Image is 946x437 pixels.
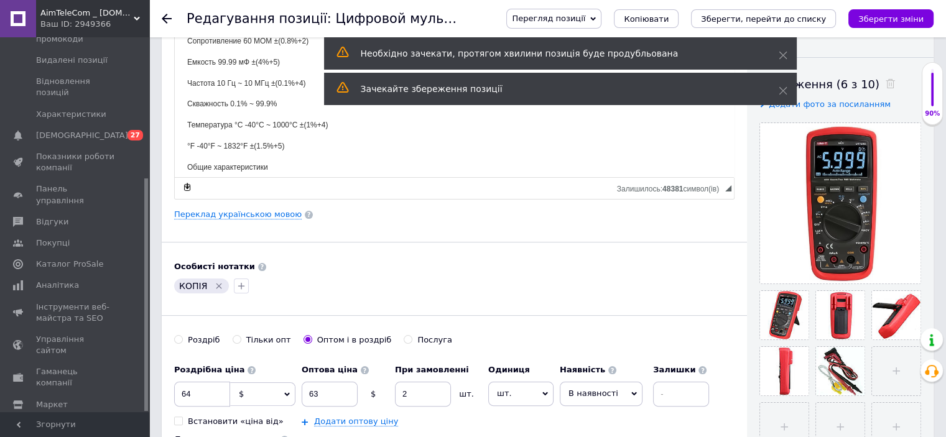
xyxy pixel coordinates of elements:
label: При замовленні [395,364,482,375]
b: Наявність [560,365,605,374]
span: Додати фото за посиланням [769,99,891,109]
span: КОПІЯ [179,281,207,291]
b: Оптова ціна [302,365,358,374]
div: Зачекайте збереження позиції [361,83,748,95]
span: [DEMOGRAPHIC_DATA] [36,130,128,141]
span: шт. [488,382,554,405]
b: Особисті нотатки [174,262,255,271]
button: Копіювати [614,9,679,28]
span: 27 [128,130,143,140]
label: Одиниця [488,364,554,375]
div: $ [358,389,389,400]
span: Показники роботи компанії [36,151,115,173]
span: В наявності [568,389,618,398]
a: Переклад українською мовою [174,209,302,219]
div: Тільки опт [246,334,291,346]
div: Необхідно зачекати, протягом хвилини позиція буде продубльована [361,47,748,60]
span: Відгуки [36,216,68,228]
div: Зображення (6 з 10) [759,76,921,92]
span: AimTeleCom _ www.aimtele.kiev.ua [40,7,134,19]
span: Покупці [36,237,70,249]
div: Встановити «ціна від» [188,416,284,427]
b: Залишки [653,365,695,374]
div: шт. [451,389,482,400]
span: Панель управління [36,183,115,206]
span: Управління сайтом [36,334,115,356]
input: 0 [174,382,230,407]
div: Ваш ID: 2949366 [40,19,149,30]
span: Аналітика [36,280,79,291]
div: Кiлькiсть символiв [617,182,725,193]
span: $ [239,389,244,398]
div: Послуга [417,334,452,346]
a: Зробити резервну копію зараз [180,180,194,194]
h1: Редагування позиції: Цифровой мультиметр Uni-T UT139S, UNI-T [187,11,629,26]
i: Зберегти, перейти до списку [701,14,826,24]
input: 0 [302,382,358,407]
span: Копіювати [624,14,669,24]
span: Потягніть для зміни розмірів [725,185,731,191]
span: Маркет [36,399,68,410]
i: Зберегти зміни [858,14,924,24]
span: Інструменти веб-майстра та SEO [36,301,115,324]
button: Зберегти, перейти до списку [691,9,836,28]
input: 0 [395,382,451,407]
span: Перегляд позиції [512,14,585,23]
a: Додати оптову ціну [314,416,398,426]
div: Оптом і в роздріб [317,334,392,346]
div: 90% Якість заповнення [922,62,943,125]
button: Зберегти зміни [848,9,934,28]
input: - [653,382,709,407]
span: Характеристики [36,109,106,120]
div: Повернутися назад [162,14,172,24]
span: Відновлення позицій [36,76,115,98]
span: 48381 [662,185,683,193]
b: Роздрібна ціна [174,365,244,374]
div: 90% [922,109,942,118]
span: Каталог ProSale [36,259,103,270]
svg: Видалити мітку [214,281,224,291]
span: Гаманець компанії [36,366,115,389]
span: Видалені позиції [36,55,108,66]
iframe: Редактор, 7FBD1635-3BC6-4DFE-972D-C7BB8FEB0D24 [175,22,734,177]
div: Роздріб [188,334,220,346]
